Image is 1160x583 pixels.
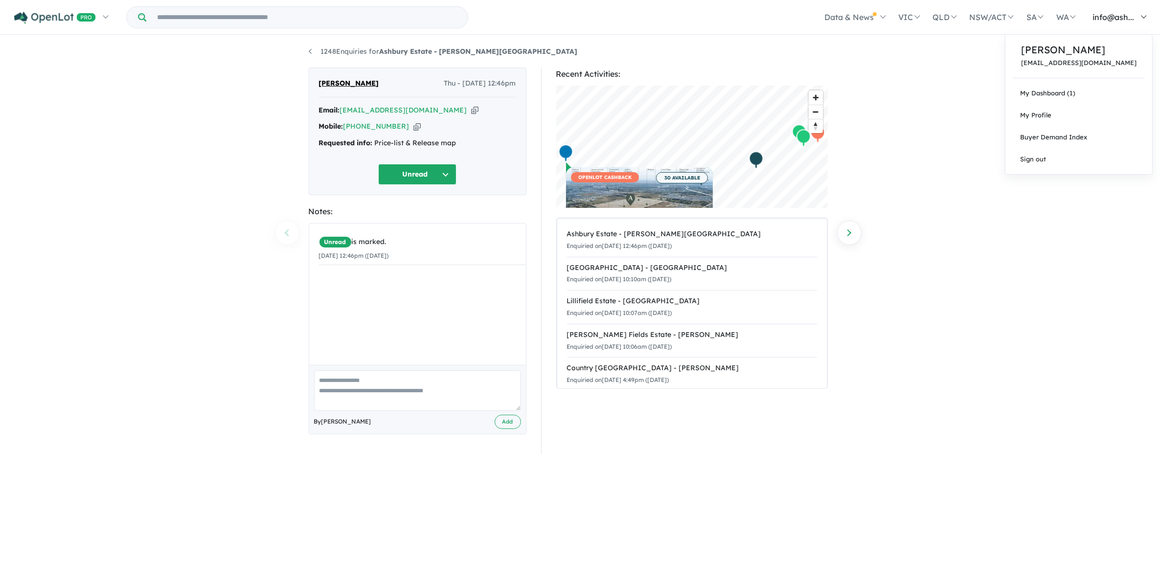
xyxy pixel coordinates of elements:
[567,228,817,240] div: Ashbury Estate - [PERSON_NAME][GEOGRAPHIC_DATA]
[1005,148,1152,170] a: Sign out
[1005,82,1152,104] a: My Dashboard (1)
[809,119,823,133] button: Reset bearing to north
[567,242,672,249] small: Enquiried on [DATE] 12:46pm ([DATE])
[566,167,713,241] a: OPENLOT CASHBACK 30 AVAILABLE
[309,46,852,58] nav: breadcrumb
[14,12,96,24] img: Openlot PRO Logo White
[556,86,828,208] canvas: Map
[796,129,811,147] div: Map marker
[378,164,456,185] button: Unread
[567,295,817,307] div: Lillifield Estate - [GEOGRAPHIC_DATA]
[319,137,516,149] div: Price-list & Release map
[749,151,763,169] div: Map marker
[309,47,578,56] a: 1248Enquiries forAshbury Estate - [PERSON_NAME][GEOGRAPHIC_DATA]
[1005,126,1152,148] a: Buyer Demand Index
[567,262,817,274] div: [GEOGRAPHIC_DATA] - [GEOGRAPHIC_DATA]
[558,144,573,162] div: Map marker
[319,78,379,90] span: [PERSON_NAME]
[567,329,817,341] div: [PERSON_NAME] Fields Estate - [PERSON_NAME]
[1021,59,1137,67] a: [EMAIL_ADDRESS][DOMAIN_NAME]
[792,124,806,142] div: Map marker
[567,324,817,358] a: [PERSON_NAME] Fields Estate - [PERSON_NAME]Enquiried on[DATE] 10:06am ([DATE])
[413,121,421,132] button: Copy
[380,47,578,56] strong: Ashbury Estate - [PERSON_NAME][GEOGRAPHIC_DATA]
[556,67,828,81] div: Recent Activities:
[567,343,672,350] small: Enquiried on [DATE] 10:06am ([DATE])
[319,252,389,259] small: [DATE] 12:46pm ([DATE])
[471,105,478,115] button: Copy
[567,362,817,374] div: Country [GEOGRAPHIC_DATA] - [PERSON_NAME]
[314,417,371,426] span: By [PERSON_NAME]
[1020,111,1051,119] span: My Profile
[567,376,669,383] small: Enquiried on [DATE] 4:49pm ([DATE])
[656,172,708,183] span: 30 AVAILABLE
[319,122,343,131] strong: Mobile:
[567,275,672,283] small: Enquiried on [DATE] 10:10am ([DATE])
[567,257,817,291] a: [GEOGRAPHIC_DATA] - [GEOGRAPHIC_DATA]Enquiried on[DATE] 10:10am ([DATE])
[1005,104,1152,126] a: My Profile
[567,357,817,391] a: Country [GEOGRAPHIC_DATA] - [PERSON_NAME]Enquiried on[DATE] 4:49pm ([DATE])
[148,7,466,28] input: Try estate name, suburb, builder or developer
[495,415,521,429] button: Add
[340,106,467,114] a: [EMAIL_ADDRESS][DOMAIN_NAME]
[319,106,340,114] strong: Email:
[810,125,825,143] div: Map marker
[567,224,817,257] a: Ashbury Estate - [PERSON_NAME][GEOGRAPHIC_DATA]Enquiried on[DATE] 12:46pm ([DATE])
[319,236,525,248] div: is marked.
[809,90,823,105] button: Zoom in
[343,122,409,131] a: [PHONE_NUMBER]
[319,236,352,248] span: Unread
[1021,43,1137,57] a: [PERSON_NAME]
[809,105,823,119] button: Zoom out
[571,172,639,182] span: OPENLOT CASHBACK
[309,205,526,218] div: Notes:
[567,309,672,316] small: Enquiried on [DATE] 10:07am ([DATE])
[1092,12,1134,22] span: info@ash...
[319,138,373,147] strong: Requested info:
[444,78,516,90] span: Thu - [DATE] 12:46pm
[567,290,817,324] a: Lillifield Estate - [GEOGRAPHIC_DATA]Enquiried on[DATE] 10:07am ([DATE])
